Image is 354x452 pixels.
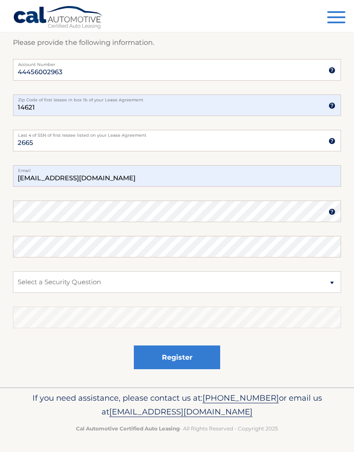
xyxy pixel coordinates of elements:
p: Please provide the following information. [13,37,341,49]
button: Menu [327,11,345,25]
strong: Cal Automotive Certified Auto Leasing [76,425,180,432]
button: Register [134,345,220,369]
label: Zip Code of first lessee in box 1b of your Lease Agreement [13,94,341,101]
label: Account Number [13,59,341,66]
img: tooltip.svg [329,208,335,215]
img: tooltip.svg [329,67,335,74]
label: Email [13,165,341,172]
img: tooltip.svg [329,138,335,144]
input: Account Number [13,59,341,81]
a: Cal Automotive [13,6,104,31]
p: If you need assistance, please contact us at: or email us at [13,391,341,419]
input: Zip Code [13,94,341,116]
img: tooltip.svg [329,102,335,109]
p: - All Rights Reserved - Copyright 2025 [13,424,341,433]
input: SSN or EIN (last 4 digits only) [13,130,341,151]
input: Email [13,165,341,187]
label: Last 4 of SSN of first lessee listed on your Lease Agreement [13,130,341,137]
